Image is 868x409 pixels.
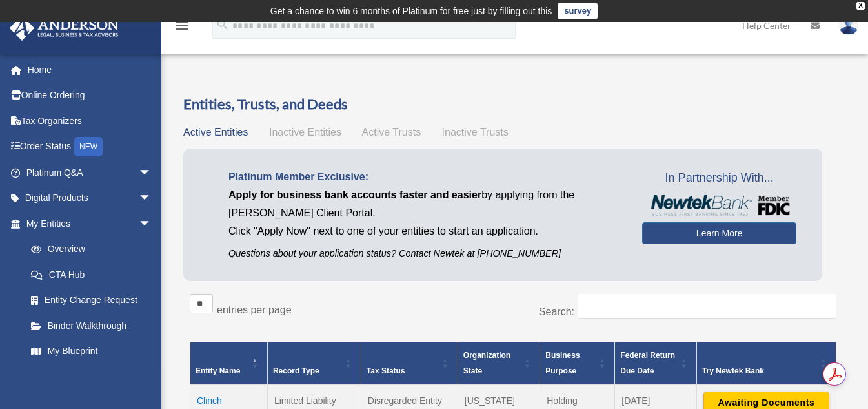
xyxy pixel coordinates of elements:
[228,246,623,262] p: Questions about your application status? Contact Newtek at [PHONE_NUMBER]
[228,189,481,200] span: Apply for business bank accounts faster and easier
[18,339,165,364] a: My Blueprint
[367,366,405,375] span: Tax Status
[856,2,865,10] div: close
[228,222,623,240] p: Click "Apply Now" next to one of your entities to start an application.
[18,364,165,390] a: Tax Due Dates
[174,18,190,34] i: menu
[9,108,171,134] a: Tax Organizers
[139,185,165,212] span: arrow_drop_down
[615,342,697,384] th: Federal Return Due Date: Activate to sort
[649,195,790,216] img: NewtekBankLogoSM.png
[18,288,165,313] a: Entity Change Request
[18,236,158,262] a: Overview
[18,262,165,288] a: CTA Hub
[74,137,103,156] div: NEW
[9,160,171,185] a: Platinum Q&Aarrow_drop_down
[839,16,858,35] img: User Pic
[174,23,190,34] a: menu
[620,351,675,375] span: Federal Return Due Date
[216,17,230,32] i: search
[463,351,510,375] span: Organization State
[267,342,361,384] th: Record Type: Activate to sort
[9,211,165,236] a: My Entitiesarrow_drop_down
[273,366,319,375] span: Record Type
[139,211,165,237] span: arrow_drop_down
[196,366,240,375] span: Entity Name
[539,306,574,317] label: Search:
[217,304,292,315] label: entries per page
[642,168,796,189] span: In Partnership With...
[458,342,540,384] th: Organization State: Activate to sort
[9,134,171,160] a: Order StatusNEW
[228,186,623,222] p: by applying from the [PERSON_NAME] Client Portal.
[9,83,171,109] a: Online Ordering
[139,160,165,186] span: arrow_drop_down
[442,127,509,138] span: Inactive Trusts
[190,342,268,384] th: Entity Name: Activate to invert sorting
[540,342,615,384] th: Business Purpose: Activate to sort
[183,94,843,114] h3: Entities, Trusts, and Deeds
[183,127,248,138] span: Active Entities
[269,127,341,138] span: Inactive Entities
[9,185,171,211] a: Digital Productsarrow_drop_down
[6,16,123,41] img: Anderson Advisors Platinum Portal
[9,57,171,83] a: Home
[228,168,623,186] p: Platinum Member Exclusive:
[702,363,816,379] div: Try Newtek Bank
[18,313,165,339] a: Binder Walkthrough
[558,3,598,19] a: survey
[270,3,552,19] div: Get a chance to win 6 months of Platinum for free just by filling out this
[642,222,796,244] a: Learn More
[361,342,458,384] th: Tax Status: Activate to sort
[545,351,580,375] span: Business Purpose
[696,342,836,384] th: Try Newtek Bank : Activate to sort
[362,127,421,138] span: Active Trusts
